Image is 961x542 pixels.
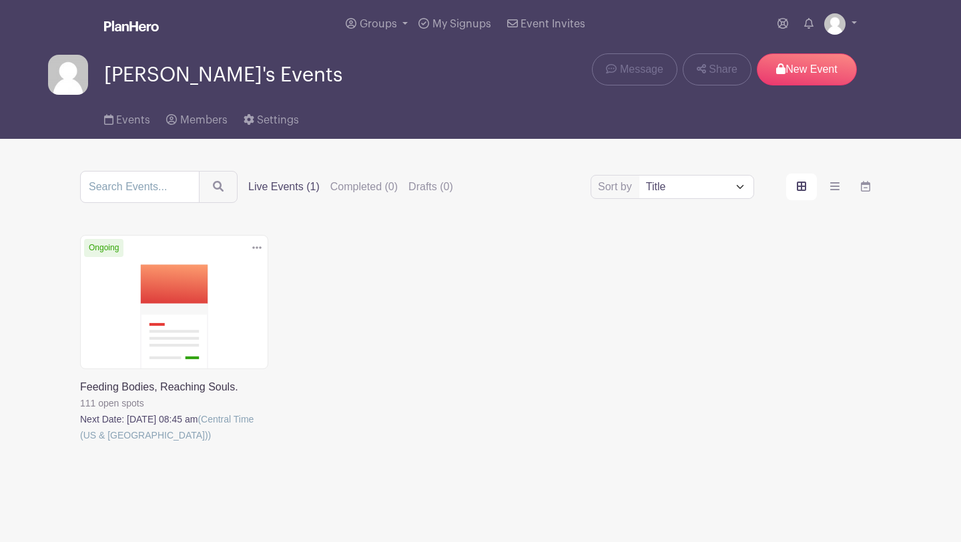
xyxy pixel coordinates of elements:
[104,96,150,139] a: Events
[709,61,737,77] span: Share
[786,174,881,200] div: order and view
[620,61,663,77] span: Message
[330,179,398,195] label: Completed (0)
[166,96,227,139] a: Members
[248,179,320,195] label: Live Events (1)
[180,115,228,125] span: Members
[80,171,200,203] input: Search Events...
[432,19,491,29] span: My Signups
[257,115,299,125] span: Settings
[104,21,159,31] img: logo_white-6c42ec7e38ccf1d336a20a19083b03d10ae64f83f12c07503d8b9e83406b4c7d.svg
[757,53,857,85] p: New Event
[683,53,751,85] a: Share
[48,55,88,95] img: default-ce2991bfa6775e67f084385cd625a349d9dcbb7a52a09fb2fda1e96e2d18dcdb.png
[360,19,397,29] span: Groups
[104,64,342,86] span: [PERSON_NAME]'s Events
[248,179,453,195] div: filters
[521,19,585,29] span: Event Invites
[116,115,150,125] span: Events
[244,96,299,139] a: Settings
[598,179,636,195] label: Sort by
[408,179,453,195] label: Drafts (0)
[592,53,677,85] a: Message
[824,13,846,35] img: default-ce2991bfa6775e67f084385cd625a349d9dcbb7a52a09fb2fda1e96e2d18dcdb.png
